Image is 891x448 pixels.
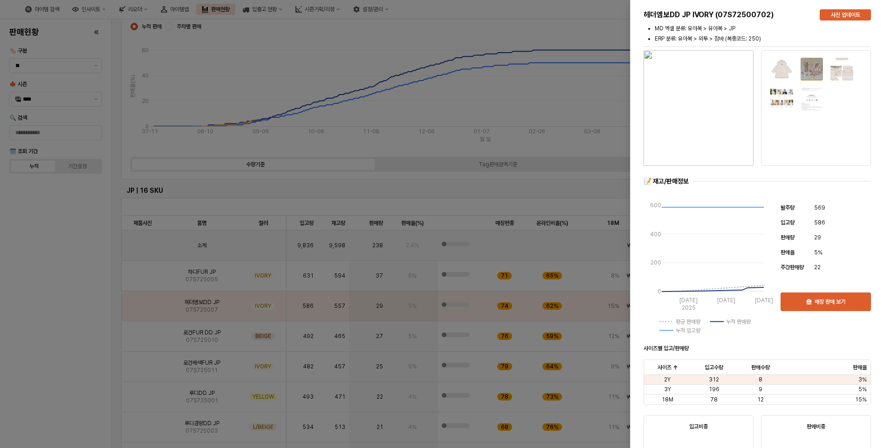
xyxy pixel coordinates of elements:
[644,10,812,20] h5: 헤더엠보DD JP IVORY (07S72500702)
[709,376,719,383] span: 312
[709,386,720,393] span: 196
[781,204,795,211] span: 발주량
[814,263,821,272] span: 22
[855,396,867,403] span: 15%
[858,376,867,383] span: 3%
[781,249,795,256] span: 판매율
[655,34,871,43] li: ERP 분류: 유아복 > 외투 > 잠바 (복종코드: 250)
[644,345,689,352] strong: 사이즈별 입고/판매량
[853,364,867,371] span: 판매율
[710,396,718,403] span: 78
[815,298,845,305] p: 매장 판매 보기
[781,219,795,226] span: 입고량
[759,386,762,393] span: 9
[781,264,804,271] span: 주간판매량
[814,203,825,212] span: 569
[662,396,673,403] span: 18M
[781,234,795,241] span: 판매량
[664,386,671,393] span: 3Y
[644,177,689,186] div: 📝 재고/판매정보
[814,248,822,257] span: 5%
[807,423,825,430] strong: 판매비중
[751,364,770,371] span: 판매수량
[814,218,825,227] span: 586
[705,364,723,371] span: 입고수량
[664,376,671,383] span: 2Y
[858,386,867,393] span: 5%
[831,11,860,19] p: 사진 업데이트
[781,292,871,311] button: 매장 판매 보기
[759,376,762,383] span: 8
[820,9,871,20] button: 사진 업데이트
[689,423,708,430] strong: 입고비중
[655,24,871,33] li: MD 엑셀 분류: 유아복 > 유아복 > JP
[757,396,764,403] span: 12
[814,233,821,242] span: 29
[658,364,672,371] span: 사이즈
